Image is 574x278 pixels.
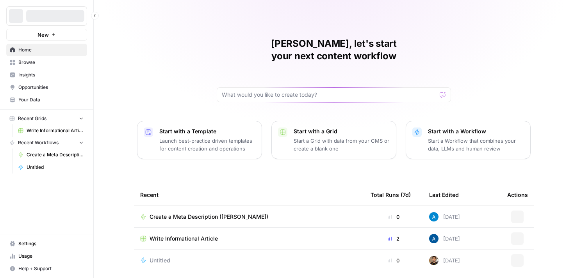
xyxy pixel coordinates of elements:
[429,212,439,221] img: o3cqybgnmipr355j8nz4zpq1mc6x
[140,184,358,205] div: Recent
[371,257,417,264] div: 0
[18,240,84,247] span: Settings
[27,164,84,171] span: Untitled
[429,212,460,221] div: [DATE]
[18,253,84,260] span: Usage
[159,137,255,152] p: Launch best-practice driven templates for content creation and operations
[150,235,218,243] span: Write Informational Article
[150,213,268,221] span: Create a Meta Description ([PERSON_NAME])
[6,56,87,69] a: Browse
[37,31,49,39] span: New
[6,262,87,275] button: Help + Support
[14,149,87,161] a: Create a Meta Description ([PERSON_NAME])
[18,84,84,91] span: Opportunities
[429,234,439,243] img: r14hsbufqv3t0k7vcxcnu0vbeixh
[429,184,459,205] div: Last Edited
[429,256,460,265] div: [DATE]
[159,127,255,135] p: Start with a Template
[18,265,84,272] span: Help + Support
[18,59,84,66] span: Browse
[271,121,396,159] button: Start with a GridStart a Grid with data from your CMS or create a blank one
[6,137,87,149] button: Recent Workflows
[150,257,170,264] span: Untitled
[6,237,87,250] a: Settings
[294,137,390,152] p: Start a Grid with data from your CMS or create a blank one
[6,81,87,94] a: Opportunities
[371,235,417,243] div: 2
[6,113,87,124] button: Recent Grids
[294,127,390,135] p: Start with a Grid
[18,96,84,103] span: Your Data
[27,127,84,134] span: Write Informational Article
[140,235,358,243] a: Write Informational Article
[428,137,524,152] p: Start a Workflow that combines your data, LLMs and human review
[507,184,528,205] div: Actions
[428,127,524,135] p: Start with a Workflow
[140,257,358,264] a: Untitled
[371,213,417,221] div: 0
[18,71,84,78] span: Insights
[222,91,437,99] input: What would you like to create today?
[18,46,84,53] span: Home
[6,69,87,81] a: Insights
[137,121,262,159] button: Start with a TemplateLaunch best-practice driven templates for content creation and operations
[140,213,358,221] a: Create a Meta Description ([PERSON_NAME])
[371,184,411,205] div: Total Runs (7d)
[6,250,87,262] a: Usage
[18,115,46,122] span: Recent Grids
[217,37,451,62] h1: [PERSON_NAME], let's start your next content workflow
[429,256,439,265] img: 36rz0nf6lyfqsoxlb67712aiq2cf
[6,94,87,106] a: Your Data
[27,151,84,158] span: Create a Meta Description ([PERSON_NAME])
[6,29,87,41] button: New
[6,44,87,56] a: Home
[18,139,59,146] span: Recent Workflows
[14,124,87,137] a: Write Informational Article
[14,161,87,174] a: Untitled
[429,234,460,243] div: [DATE]
[406,121,531,159] button: Start with a WorkflowStart a Workflow that combines your data, LLMs and human review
